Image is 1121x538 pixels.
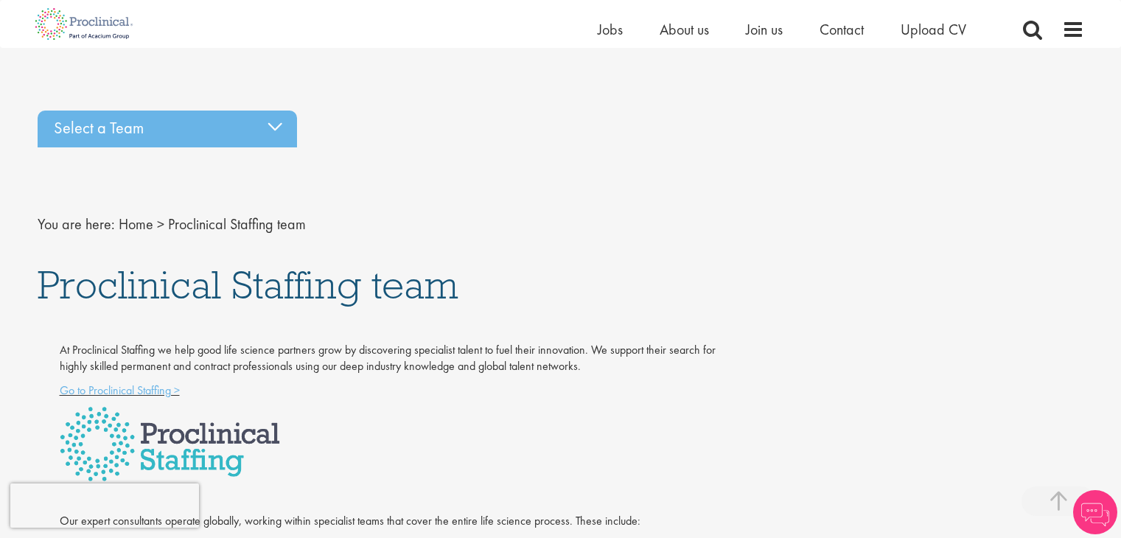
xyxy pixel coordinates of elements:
[746,20,783,39] a: Join us
[60,513,721,530] p: Our expert consultants operate globally, working within specialist teams that cover the entire li...
[38,259,458,310] span: Proclinical Staffing team
[60,407,280,481] img: Proclinical Staffing
[38,111,297,147] div: Select a Team
[119,214,153,234] a: breadcrumb link
[38,214,115,234] span: You are here:
[168,214,306,234] span: Proclinical Staffing team
[598,20,623,39] a: Jobs
[60,342,721,376] p: At Proclinical Staffing we help good life science partners grow by discovering specialist talent ...
[820,20,864,39] a: Contact
[1073,490,1117,534] img: Chatbot
[660,20,709,39] a: About us
[60,382,180,398] a: Go to Proclinical Staffing >
[157,214,164,234] span: >
[10,483,199,528] iframe: reCAPTCHA
[901,20,966,39] a: Upload CV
